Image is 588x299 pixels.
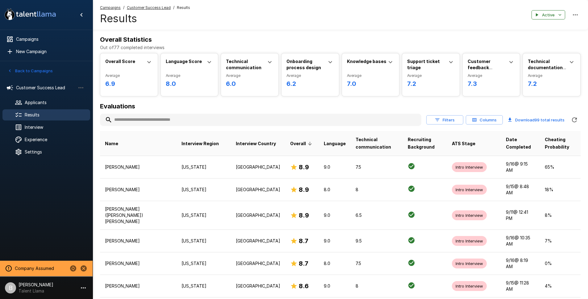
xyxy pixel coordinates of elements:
[408,211,415,218] svg: Criteria Met
[356,164,398,170] p: 7.5
[356,212,398,218] p: 6.5
[236,212,280,218] p: [GEOGRAPHIC_DATA]
[100,103,135,110] b: Evaluations
[181,164,226,170] p: [US_STATE]
[468,73,515,79] span: Average
[181,283,226,289] p: [US_STATE]
[324,212,346,218] p: 9.0
[127,5,171,10] u: Customer Success Lead
[506,136,535,151] span: Date Completed
[356,260,398,267] p: 7.5
[528,59,566,76] b: Technical documentation creation
[236,283,280,289] p: [GEOGRAPHIC_DATA]
[501,201,540,230] td: 9/11 @ 12:41 PM
[166,59,202,64] b: Language Score
[324,260,346,267] p: 8.0
[181,260,226,267] p: [US_STATE]
[226,73,273,79] span: Average
[347,79,394,89] h6: 7.0
[407,73,455,79] span: Average
[236,260,280,267] p: [GEOGRAPHIC_DATA]
[532,10,565,20] button: Active
[452,187,487,193] span: Intro Interview
[468,79,515,89] h6: 7.3
[452,283,487,289] span: Intro Interview
[166,73,213,79] span: Average
[177,5,190,11] span: Results
[236,140,276,147] span: Interview Country
[501,178,540,201] td: 9/15 @ 8:48 AM
[299,162,309,172] h6: 8.9
[501,275,540,297] td: 9/15 @ 11:28 AM
[545,187,576,193] p: 18 %
[347,73,394,79] span: Average
[356,283,398,289] p: 8
[466,115,503,125] button: Columns
[105,59,135,64] b: Overall Score
[123,5,124,11] span: /
[173,5,174,11] span: /
[105,79,153,89] h6: 6.9
[468,59,498,76] b: Customer feedback management
[299,210,309,220] h6: 8.9
[105,187,172,193] p: [PERSON_NAME]
[181,238,226,244] p: [US_STATE]
[545,260,576,267] p: 0 %
[324,140,346,147] span: Language
[100,12,190,25] h4: Results
[299,185,309,195] h6: 8.9
[286,59,321,70] b: Onboarding process design
[105,73,153,79] span: Average
[181,187,226,193] p: [US_STATE]
[105,260,172,267] p: [PERSON_NAME]
[324,283,346,289] p: 9.0
[545,283,576,289] p: 4 %
[505,114,567,126] button: Download99 total results
[236,187,280,193] p: [GEOGRAPHIC_DATA]
[545,238,576,244] p: 7 %
[299,259,308,268] h6: 8.7
[181,140,219,147] span: Interview Region
[105,206,172,225] p: [PERSON_NAME] ([PERSON_NAME]) [PERSON_NAME]
[105,283,172,289] p: [PERSON_NAME]
[324,164,346,170] p: 9.0
[452,261,487,267] span: Intro Interview
[408,185,415,192] svg: Criteria Met
[299,236,308,246] h6: 8.7
[408,136,442,151] span: Recruiting Background
[100,44,581,51] p: Out of 77 completed interviews
[568,114,581,126] button: Refreshing...
[286,79,334,89] h6: 6.2
[299,281,309,291] h6: 8.6
[426,115,463,125] button: Filters
[181,212,226,218] p: [US_STATE]
[528,79,575,89] h6: 7.2
[105,140,118,147] span: Name
[545,136,576,151] span: Cheating Probability
[407,59,440,70] b: Support ticket triage
[324,238,346,244] p: 9.0
[501,156,540,178] td: 9/16 @ 9:15 AM
[226,59,261,70] b: Technical communication
[408,282,415,289] svg: Criteria Met
[105,164,172,170] p: [PERSON_NAME]
[324,187,346,193] p: 8.0
[501,230,540,252] td: 9/16 @ 10:35 AM
[347,59,386,64] b: Knowledge bases
[452,164,487,170] span: Intro Interview
[452,140,475,147] span: ATS Stage
[100,36,152,43] b: Overall Statistics
[408,237,415,244] svg: Criteria Met
[407,79,455,89] h6: 7.2
[236,164,280,170] p: [GEOGRAPHIC_DATA]
[356,187,398,193] p: 8
[286,73,334,79] span: Average
[545,212,576,218] p: 8 %
[226,79,273,89] h6: 6.0
[408,259,415,267] svg: Criteria Met
[452,238,487,244] span: Intro Interview
[356,136,398,151] span: Technical communication
[528,73,575,79] span: Average
[290,140,314,147] span: Overall
[236,238,280,244] p: [GEOGRAPHIC_DATA]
